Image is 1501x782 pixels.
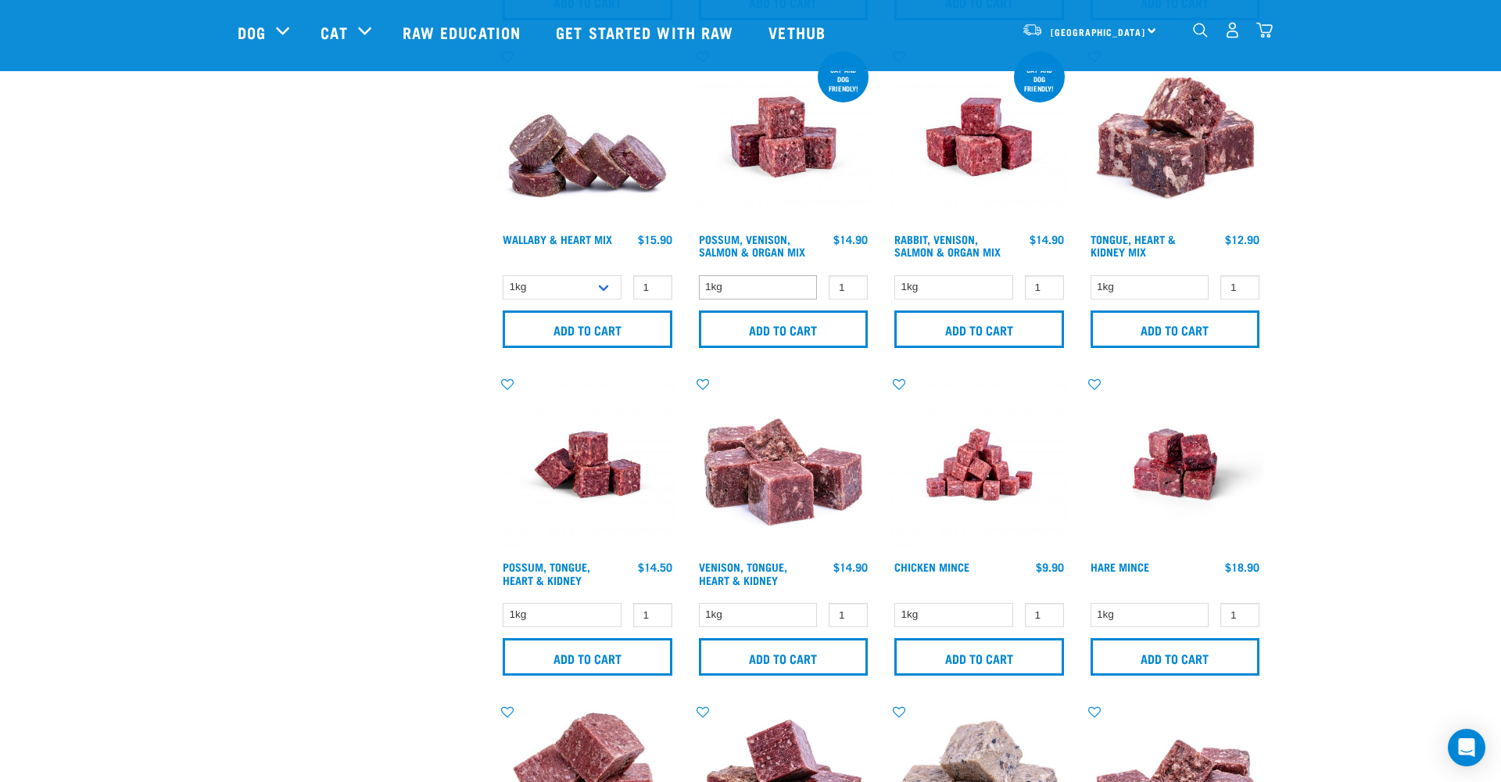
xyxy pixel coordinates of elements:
[1448,729,1485,766] div: Open Intercom Messenger
[1051,29,1145,34] span: [GEOGRAPHIC_DATA]
[829,275,868,300] input: 1
[238,20,266,44] a: Dog
[499,48,676,226] img: 1093 Wallaby Heart Medallions 01
[833,233,868,246] div: $14.90
[1225,233,1259,246] div: $12.90
[1025,603,1064,627] input: 1
[499,376,676,554] img: Possum Tongue Heart Kidney 1682
[894,564,969,569] a: Chicken Mince
[1091,638,1260,676] input: Add to cart
[829,603,868,627] input: 1
[1220,603,1259,627] input: 1
[503,310,672,348] input: Add to cart
[1014,58,1065,100] div: Cat and dog friendly!
[894,310,1064,348] input: Add to cart
[1220,275,1259,300] input: 1
[1091,310,1260,348] input: Add to cart
[503,638,672,676] input: Add to cart
[753,1,845,63] a: Vethub
[699,564,787,582] a: Venison, Tongue, Heart & Kidney
[1087,48,1264,226] img: 1167 Tongue Heart Kidney Mix 01
[695,376,872,554] img: Pile Of Cubed Venison Tongue Mix For Pets
[894,236,1001,254] a: Rabbit, Venison, Salmon & Organ Mix
[387,1,540,63] a: Raw Education
[699,236,805,254] a: Possum, Venison, Salmon & Organ Mix
[633,275,672,300] input: 1
[1091,236,1176,254] a: Tongue, Heart & Kidney Mix
[699,638,869,676] input: Add to cart
[1030,233,1064,246] div: $14.90
[894,638,1064,676] input: Add to cart
[633,603,672,627] input: 1
[503,564,590,582] a: Possum, Tongue, Heart & Kidney
[818,58,869,100] div: cat and dog friendly!
[1025,275,1064,300] input: 1
[890,376,1068,554] img: Chicken M Ince 1613
[321,20,347,44] a: Cat
[1087,376,1264,554] img: Raw Essentials Hare Mince Raw Bites For Cats & Dogs
[1022,23,1043,37] img: van-moving.png
[1225,561,1259,573] div: $18.90
[1224,22,1241,38] img: user.png
[1256,22,1273,38] img: home-icon@2x.png
[1036,561,1064,573] div: $9.90
[699,310,869,348] input: Add to cart
[503,236,612,242] a: Wallaby & Heart Mix
[540,1,753,63] a: Get started with Raw
[638,561,672,573] div: $14.50
[1193,23,1208,38] img: home-icon-1@2x.png
[695,48,872,226] img: Possum Venison Salmon Organ 1626
[833,561,868,573] div: $14.90
[890,48,1068,226] img: Rabbit Venison Salmon Organ 1688
[1091,564,1149,569] a: Hare Mince
[638,233,672,246] div: $15.90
